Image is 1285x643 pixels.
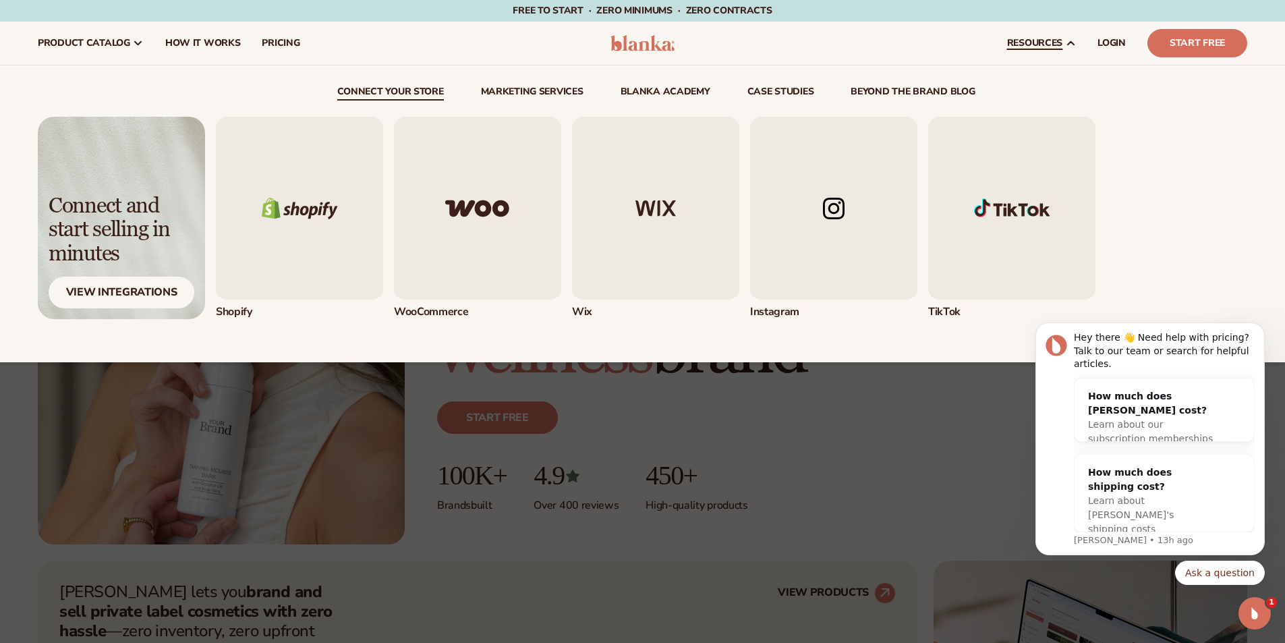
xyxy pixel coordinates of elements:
[165,38,241,49] span: How It Works
[154,22,252,65] a: How It Works
[1007,38,1062,49] span: resources
[251,22,310,65] a: pricing
[1097,38,1126,49] span: LOGIN
[928,305,1095,319] div: TikTok
[216,117,383,319] div: 1 / 5
[394,305,561,319] div: WooCommerce
[996,22,1087,65] a: resources
[1147,29,1247,57] a: Start Free
[38,117,205,319] img: Light background with shadow.
[747,87,814,101] a: case studies
[1087,22,1137,65] a: LOGIN
[513,4,772,17] span: Free to start · ZERO minimums · ZERO contracts
[750,117,917,300] img: Instagram logo.
[750,117,917,319] a: Instagram logo. Instagram
[572,117,739,300] img: Wix logo.
[928,117,1095,319] a: Shopify Image 1 TikTok
[851,87,975,101] a: beyond the brand blog
[394,117,561,300] img: Woo commerce logo.
[750,117,917,319] div: 4 / 5
[49,194,194,266] div: Connect and start selling in minutes
[38,38,130,49] span: product catalog
[928,117,1095,300] img: Shopify Image 1
[572,117,739,319] div: 3 / 5
[572,305,739,319] div: Wix
[481,87,583,101] a: Marketing services
[49,277,194,308] div: View Integrations
[394,117,561,319] a: Woo commerce logo. WooCommerce
[928,117,1095,319] div: 5 / 5
[27,22,154,65] a: product catalog
[1015,291,1285,607] iframe: Intercom notifications message
[750,305,917,319] div: Instagram
[216,117,383,319] a: Shopify logo. Shopify
[216,117,383,300] img: Shopify logo.
[394,117,561,319] div: 2 / 5
[216,305,383,319] div: Shopify
[337,87,444,101] a: connect your store
[262,38,299,49] span: pricing
[621,87,710,101] a: Blanka Academy
[38,117,205,319] a: Light background with shadow. Connect and start selling in minutes View Integrations
[1266,597,1277,608] span: 1
[1238,597,1271,630] iframe: Intercom live chat
[572,117,739,319] a: Wix logo. Wix
[610,35,675,51] img: logo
